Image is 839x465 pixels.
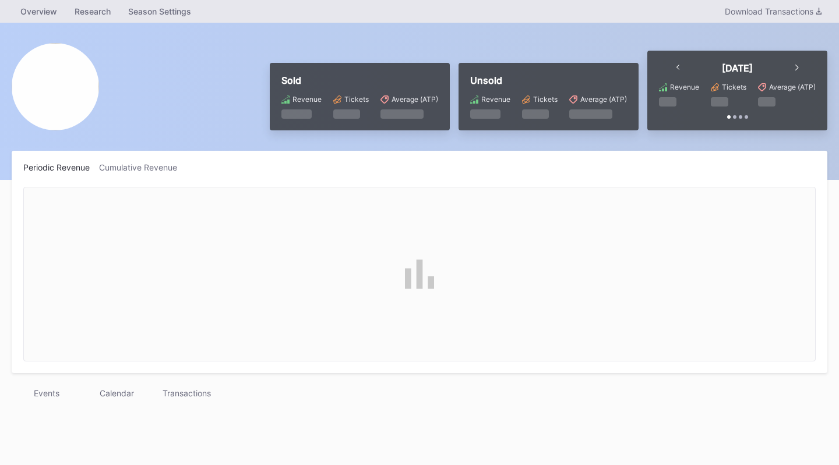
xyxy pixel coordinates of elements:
div: Average (ATP) [769,83,816,91]
div: Download Transactions [725,6,822,16]
div: Tickets [344,95,369,104]
a: Overview [12,3,66,20]
div: [DATE] [722,62,753,74]
a: Research [66,3,119,20]
div: Tickets [533,95,558,104]
div: Unsold [470,74,627,86]
div: Tickets [722,83,746,91]
div: Average (ATP) [580,95,627,104]
div: Average (ATP) [392,95,438,104]
div: Calendar [82,385,151,402]
div: Revenue [292,95,322,104]
button: Download Transactions [719,3,827,19]
div: Revenue [670,83,699,91]
div: Events [12,385,82,402]
div: Periodic Revenue [23,162,99,172]
div: Transactions [151,385,221,402]
div: Sold [281,74,438,86]
div: Cumulative Revenue [99,162,186,172]
a: Season Settings [119,3,200,20]
div: Revenue [481,95,510,104]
